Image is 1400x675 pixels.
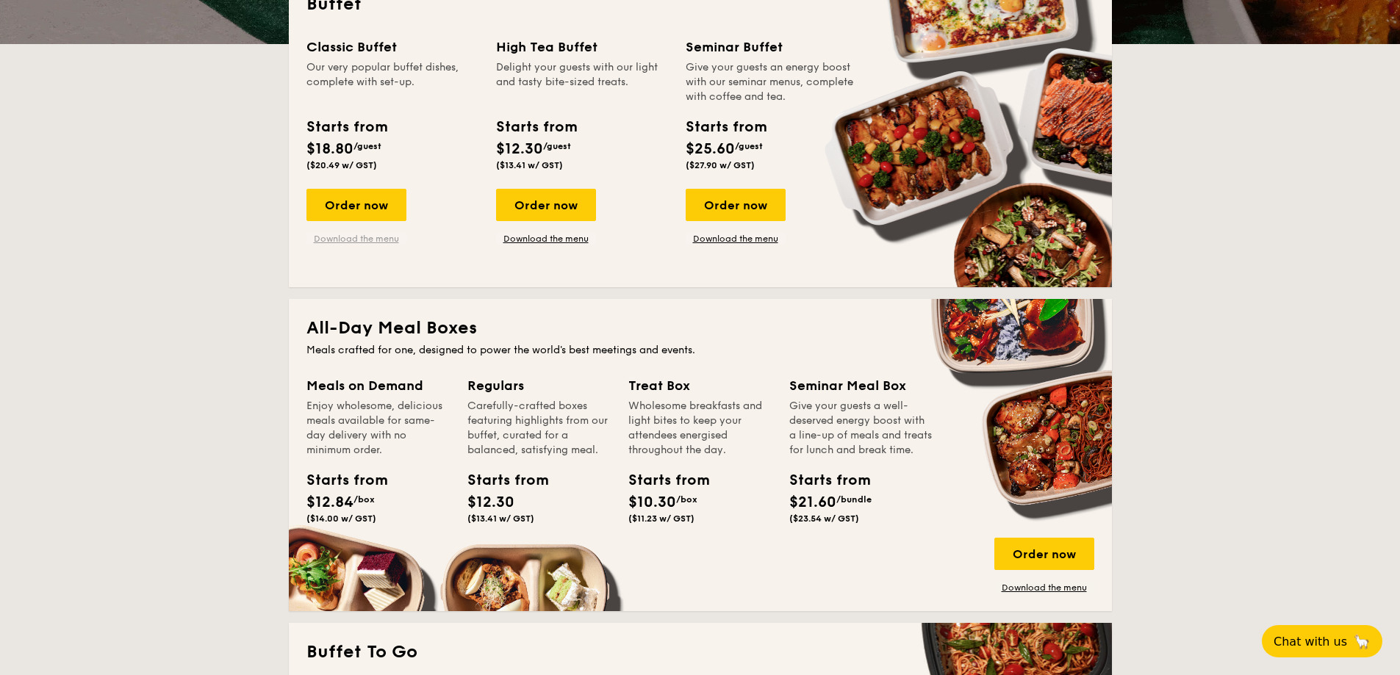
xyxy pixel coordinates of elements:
[686,60,858,104] div: Give your guests an energy boost with our seminar menus, complete with coffee and tea.
[686,37,858,57] div: Seminar Buffet
[676,494,697,505] span: /box
[1274,635,1347,649] span: Chat with us
[628,399,772,458] div: Wholesome breakfasts and light bites to keep your attendees energised throughout the day.
[353,141,381,151] span: /guest
[789,375,933,396] div: Seminar Meal Box
[306,640,1094,664] h2: Buffet To Go
[467,399,611,458] div: Carefully-crafted boxes featuring highlights from our buffet, curated for a balanced, satisfying ...
[306,343,1094,358] div: Meals crafted for one, designed to power the world's best meetings and events.
[496,160,563,170] span: ($13.41 w/ GST)
[628,494,676,511] span: $10.30
[1262,625,1382,657] button: Chat with us🦙
[306,317,1094,340] h2: All-Day Meal Boxes
[496,37,668,57] div: High Tea Buffet
[306,60,478,104] div: Our very popular buffet dishes, complete with set-up.
[496,189,596,221] div: Order now
[306,399,450,458] div: Enjoy wholesome, delicious meals available for same-day delivery with no minimum order.
[496,60,668,104] div: Delight your guests with our light and tasty bite-sized treats.
[306,140,353,158] span: $18.80
[353,494,375,505] span: /box
[467,469,534,491] div: Starts from
[467,375,611,396] div: Regulars
[496,116,576,138] div: Starts from
[467,513,534,524] span: ($13.41 w/ GST)
[789,513,859,524] span: ($23.54 w/ GST)
[686,160,755,170] span: ($27.90 w/ GST)
[686,189,786,221] div: Order now
[789,494,836,511] span: $21.60
[306,233,406,245] a: Download the menu
[496,233,596,245] a: Download the menu
[306,189,406,221] div: Order now
[628,469,694,491] div: Starts from
[836,494,872,505] span: /bundle
[543,141,571,151] span: /guest
[994,582,1094,593] a: Download the menu
[686,233,786,245] a: Download the menu
[628,513,694,524] span: ($11.23 w/ GST)
[467,494,514,511] span: $12.30
[306,469,373,491] div: Starts from
[306,116,387,138] div: Starts from
[306,160,377,170] span: ($20.49 w/ GST)
[994,538,1094,570] div: Order now
[686,116,766,138] div: Starts from
[306,513,376,524] span: ($14.00 w/ GST)
[1353,633,1371,650] span: 🦙
[306,375,450,396] div: Meals on Demand
[686,140,735,158] span: $25.60
[789,399,933,458] div: Give your guests a well-deserved energy boost with a line-up of meals and treats for lunch and br...
[306,37,478,57] div: Classic Buffet
[735,141,763,151] span: /guest
[496,140,543,158] span: $12.30
[628,375,772,396] div: Treat Box
[789,469,855,491] div: Starts from
[306,494,353,511] span: $12.84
